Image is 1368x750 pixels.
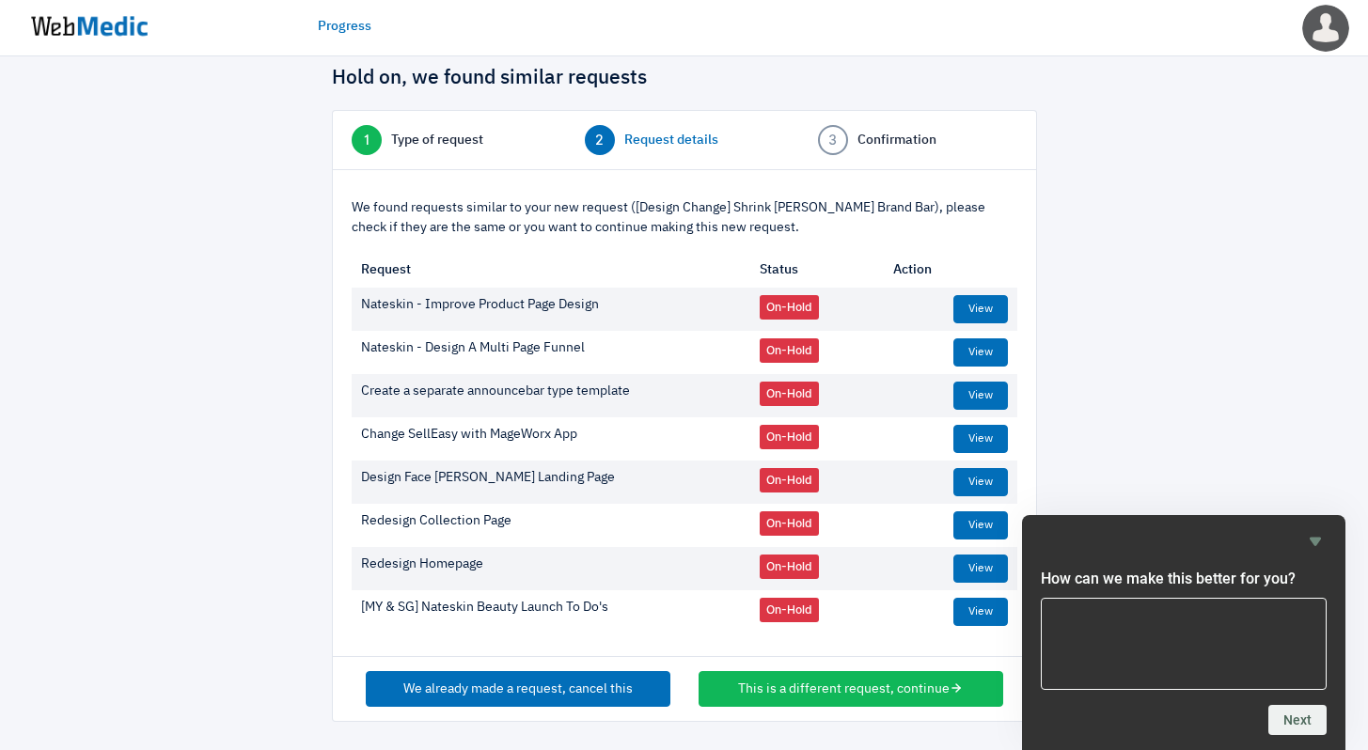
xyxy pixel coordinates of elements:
[699,671,1003,707] button: This is a different request, continue
[1041,598,1327,690] textarea: How can we make this better for you?
[760,468,819,492] span: On-Hold
[953,425,1008,453] a: View
[1268,705,1327,735] button: Next question
[760,555,819,579] span: On-Hold
[953,338,1008,367] a: View
[760,598,819,622] span: On-Hold
[585,125,615,155] span: 2
[953,511,1008,539] a: View
[953,555,1008,583] a: View
[352,125,382,155] span: 1
[1304,530,1327,553] button: Hide survey
[366,671,670,707] button: We already made a request, cancel this
[332,67,1037,91] h4: Hold on, we found similar requests
[884,253,1017,288] th: Action
[760,338,819,363] span: On-Hold
[352,331,751,374] td: Nateskin - Design A Multi Page Funnel
[585,125,784,155] a: 2 Request details
[818,125,1017,155] a: 3 Confirmation
[953,598,1008,626] a: View
[760,425,819,449] span: On-Hold
[857,131,936,150] span: Confirmation
[391,131,483,150] span: Type of request
[352,288,751,331] td: Nateskin - Improve Product Page Design
[953,382,1008,410] a: View
[760,511,819,536] span: On-Hold
[352,125,551,155] a: 1 Type of request
[352,253,751,288] th: Request
[352,504,751,547] td: Redesign Collection Page
[352,198,1017,238] p: We found requests similar to your new request ([Design Change] Shrink [PERSON_NAME] Brand Bar), p...
[352,461,751,504] td: Design Face [PERSON_NAME] Landing Page
[760,382,819,406] span: On-Hold
[352,590,751,633] td: [MY & SG] Nateskin Beauty Launch To Do's
[318,17,371,37] a: Progress
[1041,530,1327,735] div: How can we make this better for you?
[750,253,884,288] th: Status
[1041,568,1327,590] h2: How can we make this better for you?
[760,295,819,320] span: On-Hold
[624,131,718,150] span: Request details
[352,417,751,461] td: Change SellEasy with MageWorx App
[953,468,1008,496] a: View
[953,295,1008,323] a: View
[352,374,751,417] td: Create a separate announcebar type template
[818,125,848,155] span: 3
[352,547,751,590] td: Redesign Homepage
